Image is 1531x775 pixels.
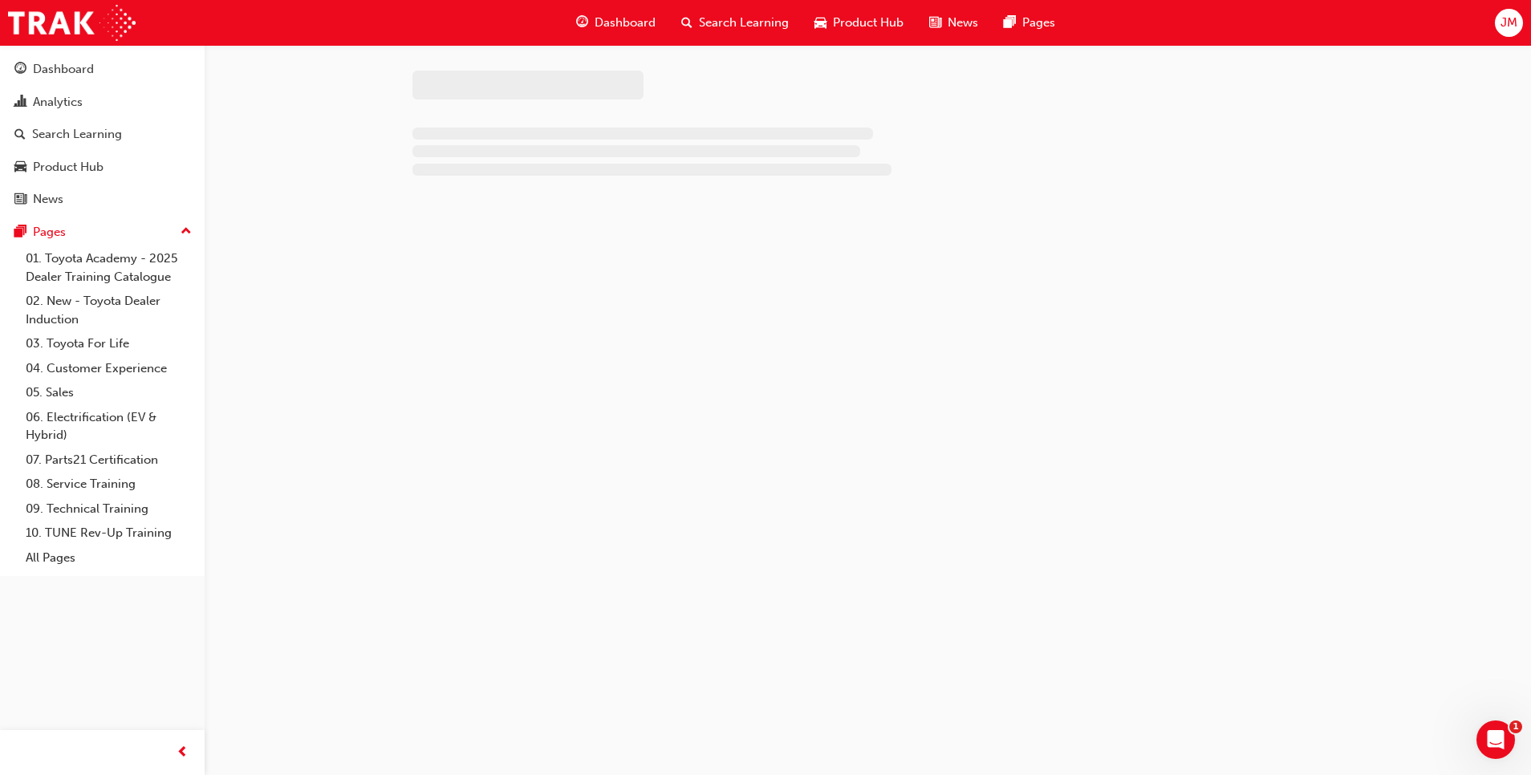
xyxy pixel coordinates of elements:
[6,152,198,182] a: Product Hub
[6,87,198,117] a: Analytics
[14,128,26,142] span: search-icon
[32,125,122,144] div: Search Learning
[19,380,198,405] a: 05. Sales
[1495,9,1523,37] button: JM
[991,6,1068,39] a: pages-iconPages
[1476,720,1515,759] iframe: Intercom live chat
[6,51,198,217] button: DashboardAnalyticsSearch LearningProduct HubNews
[19,356,198,381] a: 04. Customer Experience
[802,6,916,39] a: car-iconProduct Hub
[19,472,198,497] a: 08. Service Training
[33,158,104,177] div: Product Hub
[6,55,198,84] a: Dashboard
[1022,14,1055,32] span: Pages
[563,6,668,39] a: guage-iconDashboard
[14,160,26,175] span: car-icon
[19,448,198,473] a: 07. Parts21 Certification
[181,221,192,242] span: up-icon
[14,63,26,77] span: guage-icon
[33,93,83,112] div: Analytics
[14,225,26,240] span: pages-icon
[14,95,26,110] span: chart-icon
[19,331,198,356] a: 03. Toyota For Life
[1501,14,1517,32] span: JM
[19,497,198,521] a: 09. Technical Training
[19,521,198,546] a: 10. TUNE Rev-Up Training
[6,185,198,214] a: News
[177,743,189,763] span: prev-icon
[1509,720,1522,733] span: 1
[6,120,198,149] a: Search Learning
[576,13,588,33] span: guage-icon
[8,5,136,41] img: Trak
[33,223,66,241] div: Pages
[814,13,826,33] span: car-icon
[681,13,692,33] span: search-icon
[19,289,198,331] a: 02. New - Toyota Dealer Induction
[19,246,198,289] a: 01. Toyota Academy - 2025 Dealer Training Catalogue
[6,217,198,247] button: Pages
[33,60,94,79] div: Dashboard
[929,13,941,33] span: news-icon
[14,193,26,207] span: news-icon
[595,14,656,32] span: Dashboard
[948,14,978,32] span: News
[19,405,198,448] a: 06. Electrification (EV & Hybrid)
[1004,13,1016,33] span: pages-icon
[19,546,198,570] a: All Pages
[916,6,991,39] a: news-iconNews
[833,14,904,32] span: Product Hub
[699,14,789,32] span: Search Learning
[668,6,802,39] a: search-iconSearch Learning
[33,190,63,209] div: News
